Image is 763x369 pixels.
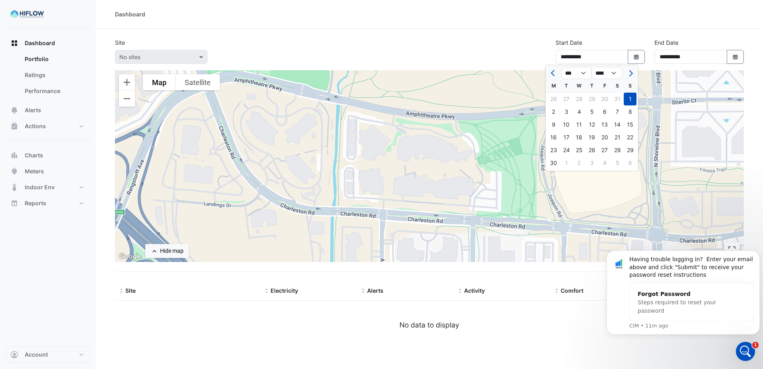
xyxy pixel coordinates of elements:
[367,287,383,294] span: Alerts
[6,102,89,118] button: Alerts
[573,131,585,144] div: Wednesday, June 18, 2025
[611,144,624,157] div: Saturday, June 28, 2025
[115,320,744,330] div: No data to display
[10,122,18,130] app-icon: Actions
[611,144,624,157] div: 28
[624,93,636,105] div: 1
[464,287,485,294] span: Activity
[560,93,573,105] div: 27
[611,157,624,169] div: 5
[547,144,560,157] div: Monday, June 23, 2025
[585,93,598,105] div: Thursday, May 29, 2025
[18,83,89,99] a: Performance
[547,157,560,169] div: Monday, June 30, 2025
[10,183,18,191] app-icon: Indoor Env
[560,131,573,144] div: Tuesday, June 17, 2025
[633,54,640,60] fa-icon: Select Date
[10,151,18,159] app-icon: Charts
[611,118,624,131] div: 14
[585,79,598,92] div: T
[10,199,18,207] app-icon: Reports
[117,252,143,262] a: Open this area in Google Maps (opens a new window)
[611,131,624,144] div: Saturday, June 21, 2025
[592,67,622,79] select: Select year
[560,105,573,118] div: 3
[547,93,560,105] div: Monday, May 26, 2025
[115,38,125,47] label: Site
[573,105,585,118] div: 4
[560,144,573,157] div: 24
[547,93,560,105] div: 26
[585,157,598,169] div: 3
[573,144,585,157] div: Wednesday, June 25, 2025
[654,38,678,47] label: End Date
[10,167,18,175] app-icon: Meters
[117,252,143,262] img: Google
[18,67,89,83] a: Ratings
[585,105,598,118] div: 5
[611,105,624,118] div: Saturday, June 7, 2025
[6,51,89,102] div: Dashboard
[560,157,573,169] div: Tuesday, July 1, 2025
[585,131,598,144] div: Thursday, June 19, 2025
[25,122,46,130] span: Actions
[561,67,592,79] select: Select month
[25,106,41,114] span: Alerts
[736,342,755,361] iframe: Intercom live chat
[573,157,585,169] div: 2
[624,144,636,157] div: Sunday, June 29, 2025
[6,195,89,211] button: Reports
[145,244,189,258] button: Hide map
[624,144,636,157] div: 29
[732,54,739,60] fa-icon: Select Date
[6,347,89,363] button: Account
[547,79,560,92] div: M
[573,157,585,169] div: Wednesday, July 2, 2025
[585,118,598,131] div: Thursday, June 12, 2025
[598,144,611,157] div: Friday, June 27, 2025
[611,93,624,105] div: 31
[10,6,45,22] img: Company Logo
[25,151,43,159] span: Charts
[573,131,585,144] div: 18
[547,131,560,144] div: 16
[598,79,611,92] div: F
[598,93,611,105] div: Friday, May 30, 2025
[560,105,573,118] div: Tuesday, June 3, 2025
[585,131,598,144] div: 19
[585,118,598,131] div: 12
[603,243,763,339] iframe: Intercom notifications message
[560,93,573,105] div: Tuesday, May 27, 2025
[573,118,585,131] div: 11
[598,157,611,169] div: Friday, July 4, 2025
[724,242,740,258] button: Toggle fullscreen view
[25,351,48,359] span: Account
[585,157,598,169] div: Thursday, July 3, 2025
[624,105,636,118] div: 8
[598,118,611,131] div: Friday, June 13, 2025
[25,167,44,175] span: Meters
[560,157,573,169] div: 1
[18,51,89,67] a: Portfolio
[547,118,560,131] div: 9
[547,105,560,118] div: Monday, June 2, 2025
[119,91,135,107] button: Zoom out
[624,118,636,131] div: 15
[125,287,136,294] span: Site
[611,131,624,144] div: 21
[555,38,582,47] label: Start Date
[160,247,184,255] div: Hide map
[598,157,611,169] div: 4
[611,105,624,118] div: 7
[598,118,611,131] div: 13
[624,118,636,131] div: Sunday, June 15, 2025
[598,105,611,118] div: 6
[560,79,573,92] div: T
[547,131,560,144] div: Monday, June 16, 2025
